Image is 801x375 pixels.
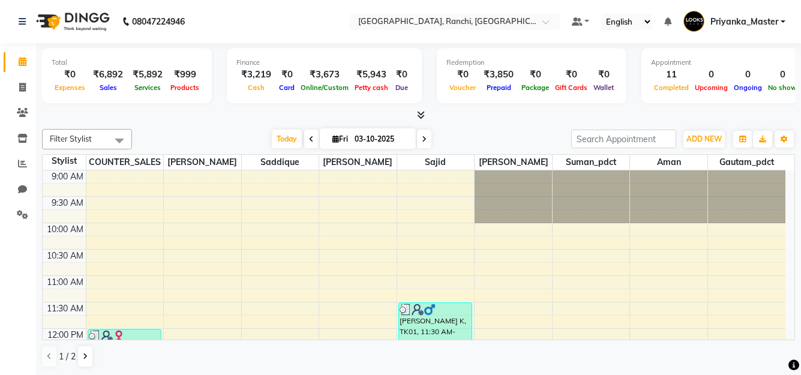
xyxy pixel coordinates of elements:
[49,197,86,209] div: 9:30 AM
[553,155,630,170] span: Suman_pdct
[31,5,113,38] img: logo
[686,134,722,143] span: ADD NEW
[59,350,76,363] span: 1 / 2
[708,155,785,170] span: Gautam_pdct
[731,83,765,92] span: Ongoing
[88,68,128,82] div: ₹6,892
[132,5,185,38] b: 08047224946
[352,83,391,92] span: Petty cash
[167,68,202,82] div: ₹999
[590,68,617,82] div: ₹0
[52,68,88,82] div: ₹0
[167,83,202,92] span: Products
[765,68,800,82] div: 0
[651,58,800,68] div: Appointment
[391,68,412,82] div: ₹0
[446,68,479,82] div: ₹0
[446,83,479,92] span: Voucher
[236,68,276,82] div: ₹3,219
[397,155,475,170] span: Sajid
[399,303,472,367] div: [PERSON_NAME] K, TK01, 11:30 AM-12:45 PM, Stylist Cut(M),[PERSON_NAME] Styling
[298,68,352,82] div: ₹3,673
[630,155,707,170] span: Aman
[571,130,676,148] input: Search Appointment
[131,83,164,92] span: Services
[765,83,800,92] span: No show
[50,134,92,143] span: Filter Stylist
[49,170,86,183] div: 9:00 AM
[590,83,617,92] span: Wallet
[272,130,302,148] span: Today
[276,83,298,92] span: Card
[446,58,617,68] div: Redemption
[44,250,86,262] div: 10:30 AM
[242,155,319,170] span: Saddique
[552,68,590,82] div: ₹0
[128,68,167,82] div: ₹5,892
[276,68,298,82] div: ₹0
[329,134,351,143] span: Fri
[475,155,552,170] span: [PERSON_NAME]
[97,83,120,92] span: Sales
[651,83,692,92] span: Completed
[692,83,731,92] span: Upcoming
[484,83,514,92] span: Prepaid
[52,83,88,92] span: Expenses
[319,155,397,170] span: [PERSON_NAME]
[683,131,725,148] button: ADD NEW
[518,83,552,92] span: Package
[392,83,411,92] span: Due
[86,155,164,170] span: COUNTER_SALES
[52,58,202,68] div: Total
[692,68,731,82] div: 0
[236,58,412,68] div: Finance
[245,83,268,92] span: Cash
[45,329,86,341] div: 12:00 PM
[710,16,778,28] span: Priyanka_Master
[351,130,411,148] input: 2025-10-03
[651,68,692,82] div: 11
[44,223,86,236] div: 10:00 AM
[44,302,86,315] div: 11:30 AM
[43,155,86,167] div: Stylist
[518,68,552,82] div: ₹0
[44,276,86,289] div: 11:00 AM
[552,83,590,92] span: Gift Cards
[683,11,704,32] img: Priyanka_Master
[731,68,765,82] div: 0
[298,83,352,92] span: Online/Custom
[479,68,518,82] div: ₹3,850
[352,68,391,82] div: ₹5,943
[164,155,241,170] span: [PERSON_NAME]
